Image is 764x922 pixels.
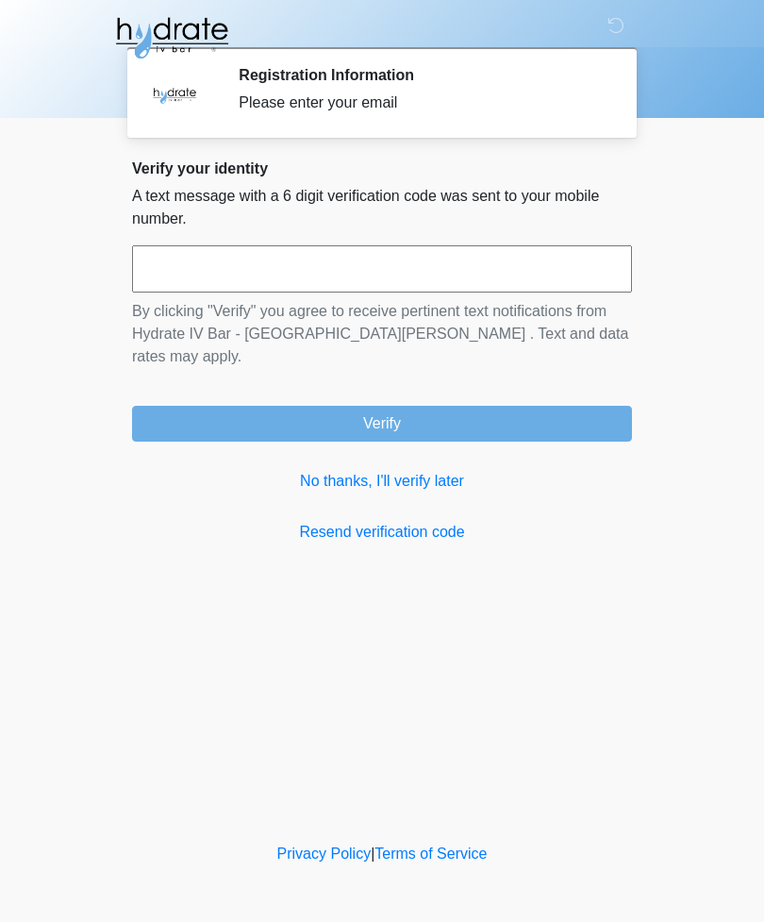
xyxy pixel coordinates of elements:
a: Terms of Service [374,846,487,862]
p: By clicking "Verify" you agree to receive pertinent text notifications from Hydrate IV Bar - [GEO... [132,300,632,368]
h2: Verify your identity [132,159,632,177]
button: Verify [132,406,632,442]
div: Please enter your email [239,92,604,114]
img: Hydrate IV Bar - Fort Collins Logo [113,14,230,61]
a: No thanks, I'll verify later [132,470,632,493]
img: Agent Avatar [146,66,203,123]
a: Privacy Policy [277,846,372,862]
p: A text message with a 6 digit verification code was sent to your mobile number. [132,185,632,230]
a: | [371,846,374,862]
a: Resend verification code [132,521,632,544]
